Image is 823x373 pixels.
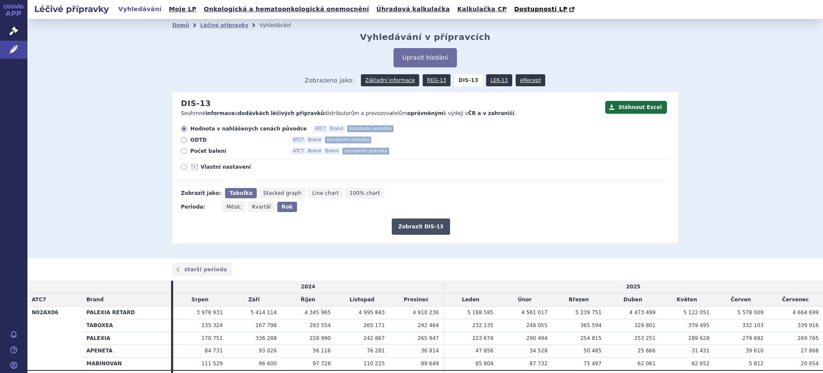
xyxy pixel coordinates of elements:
span: 20 654 [801,361,819,367]
span: 27 868 [801,348,819,354]
span: 4 561 017 [521,309,547,315]
span: 292 464 [418,322,439,328]
span: 248 055 [526,322,548,328]
span: Vlastní nastavení [201,164,295,170]
span: Počet balení [190,148,285,155]
span: 111 529 [201,361,223,367]
span: 232 135 [472,322,494,328]
span: 254 815 [580,335,602,341]
span: 5 578 009 [737,309,763,315]
td: Září [227,294,281,306]
span: 4 664 699 [793,309,819,315]
button: Zobrazit DIS-13 [392,218,450,235]
span: Tabulka [229,190,252,196]
span: Line chart [312,190,339,196]
span: Měsíc [226,204,241,210]
h2: DIS-13 [181,99,211,108]
span: Balení [324,148,340,155]
span: 31 431 [691,348,709,354]
span: 50 485 [583,348,601,354]
a: Moje LP [166,3,199,15]
span: 290 494 [526,335,548,341]
li: Vyhledávání [259,19,302,32]
td: Říjen [281,294,335,306]
span: 339 916 [797,322,819,328]
span: 65 804 [475,361,493,367]
span: 293 554 [309,322,331,328]
span: 5 812 [749,361,763,367]
a: starší perioda [172,263,232,276]
span: 62 652 [691,361,709,367]
span: Brand [306,148,323,155]
strong: dodávkách léčivých přípravků [238,110,324,116]
span: Brand [86,297,103,303]
span: Dostupnosti LP [514,6,568,12]
span: ATC7 [313,125,327,132]
span: 34 528 [529,348,547,354]
td: Prosinec [389,294,444,306]
strong: oprávněným [407,110,443,116]
span: 25 666 [637,348,655,354]
span: 242 867 [363,335,385,341]
span: Stacked graph [263,190,301,196]
td: Duben [606,294,660,306]
td: Květen [660,294,714,306]
button: Stáhnout Excel [605,101,667,114]
span: 253 251 [634,335,656,341]
span: 269 765 [797,335,819,341]
span: 3 978 931 [196,309,222,315]
span: Brand [306,136,323,143]
span: 4 995 843 [359,309,385,315]
td: Červenec [768,294,823,306]
span: 332 103 [742,322,764,328]
span: standardní jednotka [325,136,371,143]
span: 62 061 [637,361,655,367]
td: Listopad [335,294,389,306]
span: Rok [282,204,293,210]
span: 87 732 [529,361,547,367]
td: Březen [552,294,606,306]
button: Upravit hledání [393,48,457,67]
span: 329 801 [634,322,656,328]
a: Domů [172,22,189,28]
span: 47 856 [475,348,493,354]
span: 4 473 499 [629,309,655,315]
span: standardní jednotka [347,125,393,132]
span: Zobrazeno jako: [305,74,354,86]
span: 5 414 114 [250,309,276,315]
strong: DIS-13 [454,74,483,86]
td: 2025 [443,281,823,293]
strong: informace [206,110,235,116]
th: PALEXIA RETARD [82,306,171,319]
span: 336 288 [255,335,277,341]
a: Vyhledávání [116,3,164,15]
a: Úhradová kalkulačka [374,3,453,15]
span: 89 649 [421,361,439,367]
span: 5 239 751 [575,309,601,315]
a: Onkologická a hematoonkologická onemocnění [201,3,372,15]
th: MABINOVAN [82,358,171,370]
span: standardní jednotka [342,148,389,155]
span: 100% chart [349,190,380,196]
th: N02AX06 [27,306,82,370]
th: PALEXIA [82,332,171,345]
span: 5 122 051 [683,309,709,315]
th: APENETA [82,345,171,358]
span: 289 628 [688,335,710,341]
span: ATC7 [32,297,46,303]
div: Perioda: [181,202,218,212]
td: Srpen [173,294,227,306]
span: 75 497 [583,361,601,367]
span: 56 116 [313,348,331,354]
a: Léčivé přípravky [200,22,248,28]
span: 223 674 [472,335,494,341]
span: 93 026 [259,348,277,354]
td: Červen [714,294,768,306]
span: 5 188 585 [467,309,493,315]
span: 170 751 [201,335,223,341]
td: Únor [498,294,552,306]
h2: Vyhledávání v přípravcích [360,32,491,42]
a: Základní informace [361,74,419,86]
span: 4 345 965 [305,309,331,315]
span: 96 600 [259,361,277,367]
